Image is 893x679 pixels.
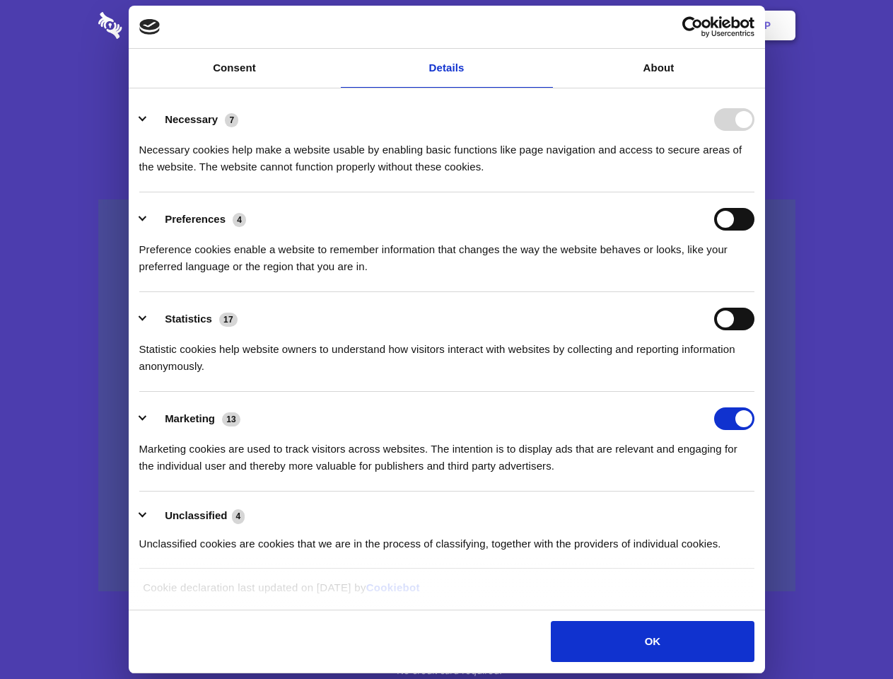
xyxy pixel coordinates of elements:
img: logo-wordmark-white-trans-d4663122ce5f474addd5e946df7df03e33cb6a1c49d2221995e7729f52c070b2.svg [98,12,219,39]
button: Statistics (17) [139,308,247,330]
span: 13 [222,412,240,426]
button: Marketing (13) [139,407,250,430]
div: Necessary cookies help make a website usable by enabling basic functions like page navigation and... [139,131,754,175]
h1: Eliminate Slack Data Loss. [98,64,795,115]
span: 17 [219,313,238,327]
label: Preferences [165,213,226,225]
span: 7 [225,113,238,127]
iframe: Drift Widget Chat Controller [822,608,876,662]
a: Details [341,49,553,88]
span: 4 [233,213,246,227]
span: 4 [232,509,245,523]
a: Pricing [415,4,477,47]
div: Statistic cookies help website owners to understand how visitors interact with websites by collec... [139,330,754,375]
button: Preferences (4) [139,208,255,231]
a: Login [641,4,703,47]
label: Marketing [165,412,215,424]
a: Usercentrics Cookiebot - opens in a new window [631,16,754,37]
a: Contact [573,4,638,47]
button: OK [551,621,754,662]
div: Unclassified cookies are cookies that we are in the process of classifying, together with the pro... [139,525,754,552]
img: logo [139,19,160,35]
a: Cookiebot [366,581,420,593]
a: Consent [129,49,341,88]
a: Wistia video thumbnail [98,199,795,592]
a: About [553,49,765,88]
h4: Auto-redaction of sensitive data, encrypted data sharing and self-destructing private chats. Shar... [98,129,795,175]
label: Statistics [165,313,212,325]
button: Necessary (7) [139,108,247,131]
button: Unclassified (4) [139,507,254,525]
div: Marketing cookies are used to track visitors across websites. The intention is to display ads tha... [139,430,754,475]
div: Preference cookies enable a website to remember information that changes the way the website beha... [139,231,754,275]
label: Necessary [165,113,218,125]
div: Cookie declaration last updated on [DATE] by [132,579,761,607]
